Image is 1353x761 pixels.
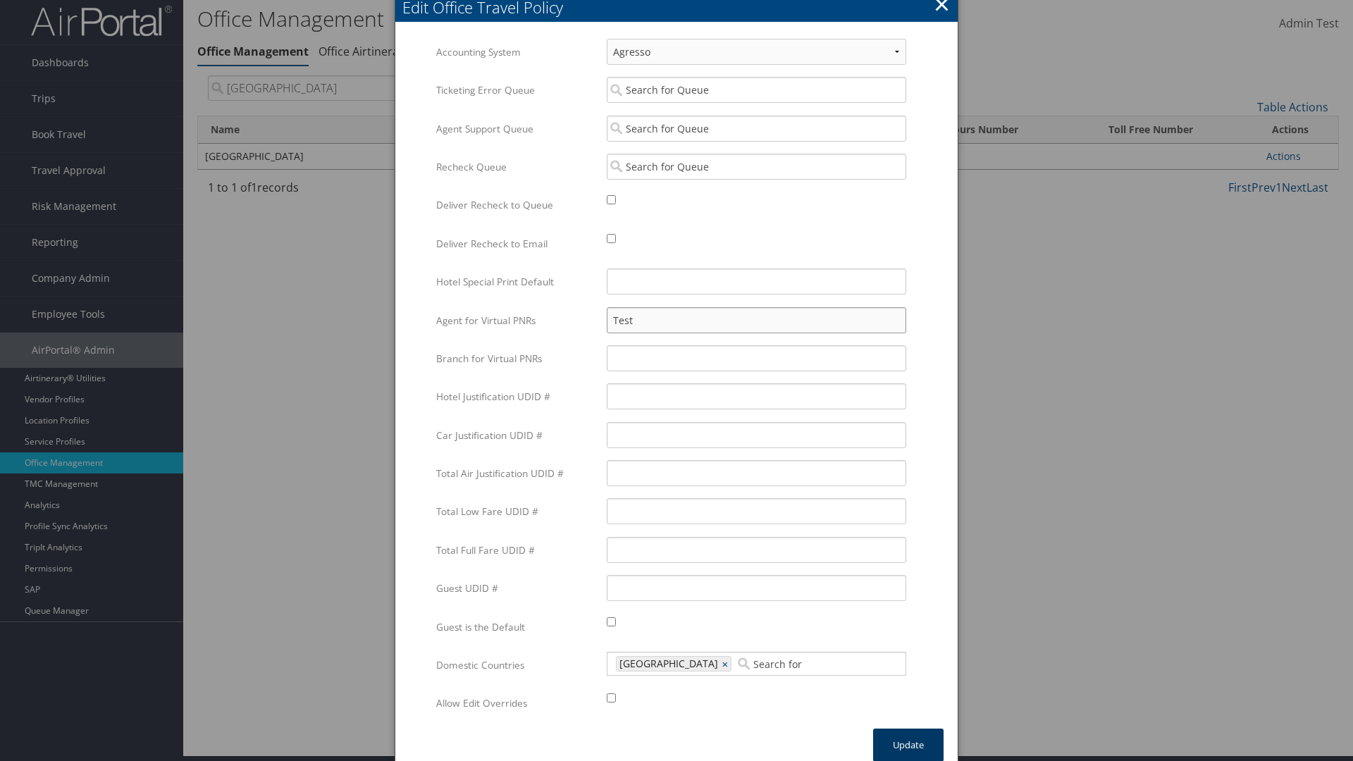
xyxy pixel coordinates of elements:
label: Ticketing Error Queue [436,77,596,104]
a: × [722,657,731,671]
input: Search for Countries [735,657,814,671]
input: Search for Queue [607,154,906,180]
label: Hotel Justification UDID # [436,383,596,410]
label: Recheck Queue [436,154,596,180]
span: [GEOGRAPHIC_DATA] [617,657,718,671]
label: Deliver Recheck to Queue [436,192,596,218]
label: Guest UDID # [436,575,596,602]
label: Accounting System [436,39,596,66]
input: Search for Queue [607,116,906,142]
label: Hotel Special Print Default [436,268,596,295]
label: Car Justification UDID # [436,422,596,449]
label: Total Low Fare UDID # [436,498,596,525]
label: Guest is the Default [436,614,596,641]
label: Agent for Virtual PNRs [436,307,596,334]
label: Total Air Justification UDID # [436,460,596,487]
input: Search for Queue [607,77,906,103]
label: Allow Edit Overrides [436,690,596,717]
label: Total Full Fare UDID # [436,537,596,564]
label: Domestic Countries [436,652,596,679]
label: Branch for Virtual PNRs [436,345,596,372]
label: Deliver Recheck to Email [436,230,596,257]
label: Agent Support Queue [436,116,596,142]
